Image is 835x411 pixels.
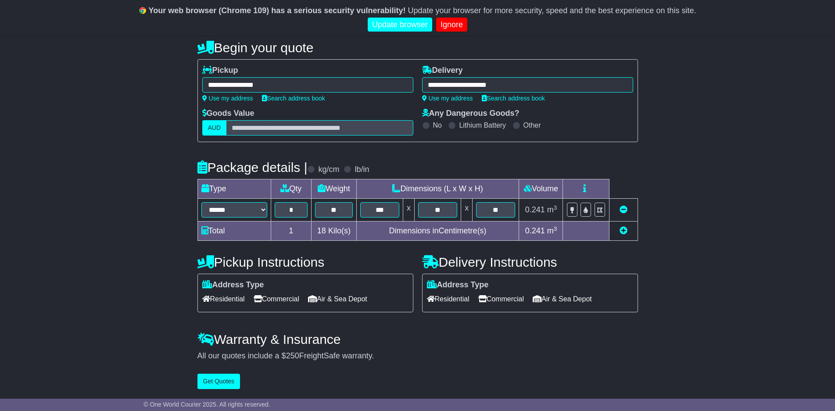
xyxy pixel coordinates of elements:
h4: Warranty & Insurance [197,332,638,347]
a: Ignore [436,18,467,32]
button: Get Quotes [197,374,240,389]
a: Search address book [262,95,325,102]
h4: Package details | [197,160,308,175]
label: Goods Value [202,109,254,118]
label: Address Type [427,280,489,290]
td: x [403,199,414,222]
td: Weight [312,179,357,199]
span: Air & Sea Depot [308,292,367,306]
span: Commercial [254,292,299,306]
h4: Begin your quote [197,40,638,55]
span: Residential [202,292,245,306]
span: Update your browser for more security, speed and the best experience on this site. [408,6,696,15]
label: Lithium Battery [459,121,506,129]
sup: 3 [554,204,557,211]
a: Use my address [422,95,473,102]
label: Any Dangerous Goods? [422,109,520,118]
label: Other [523,121,541,129]
span: 0.241 [525,205,545,214]
span: Air & Sea Depot [533,292,592,306]
td: Type [197,179,271,199]
h4: Delivery Instructions [422,255,638,269]
td: x [461,199,473,222]
span: 250 [286,351,299,360]
div: All our quotes include a $ FreightSafe warranty. [197,351,638,361]
span: 18 [317,226,326,235]
td: Dimensions (L x W x H) [356,179,519,199]
span: m [547,226,557,235]
a: Update browser [368,18,432,32]
label: kg/cm [318,165,339,175]
span: 0.241 [525,226,545,235]
b: Your web browser (Chrome 109) has a serious security vulnerability! [149,6,406,15]
td: Dimensions in Centimetre(s) [356,222,519,241]
label: Address Type [202,280,264,290]
label: Delivery [422,66,463,75]
h4: Pickup Instructions [197,255,413,269]
a: Add new item [620,226,627,235]
a: Search address book [482,95,545,102]
label: AUD [202,120,227,136]
label: No [433,121,442,129]
sup: 3 [554,225,557,232]
a: Use my address [202,95,253,102]
td: Total [197,222,271,241]
label: Pickup [202,66,238,75]
a: Remove this item [620,205,627,214]
span: Residential [427,292,469,306]
span: © One World Courier 2025. All rights reserved. [143,401,270,408]
td: Qty [271,179,312,199]
td: 1 [271,222,312,241]
label: lb/in [355,165,369,175]
td: Kilo(s) [312,222,357,241]
td: Volume [519,179,563,199]
span: m [547,205,557,214]
span: Commercial [478,292,524,306]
